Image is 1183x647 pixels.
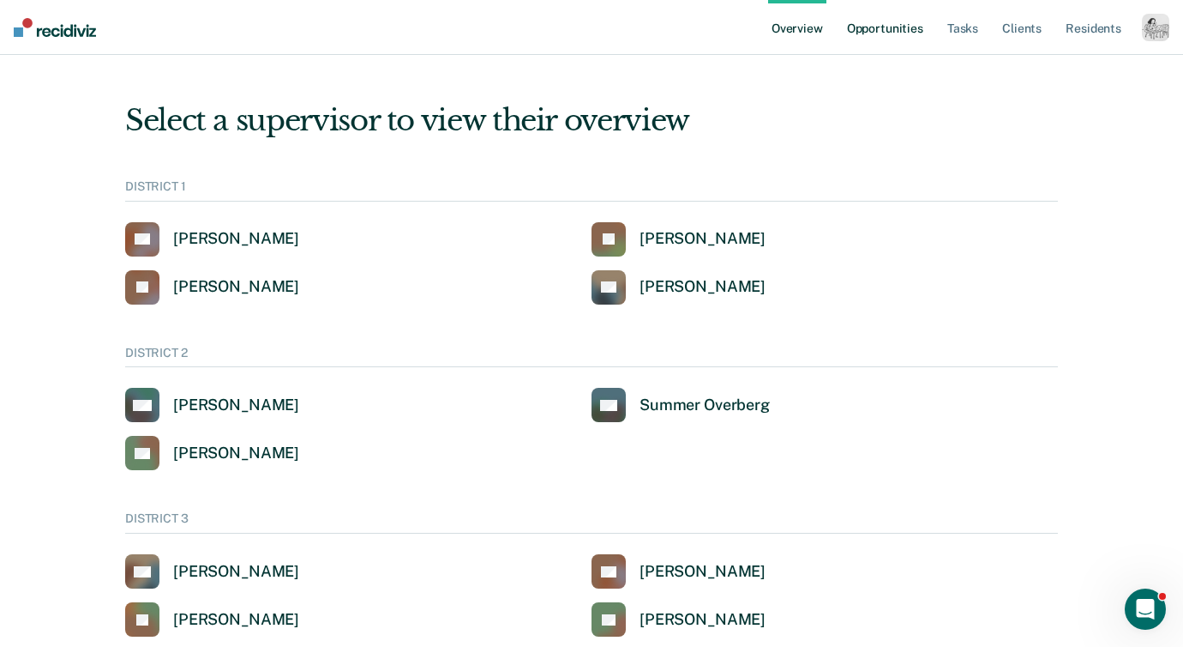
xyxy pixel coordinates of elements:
div: [PERSON_NAME] [173,396,299,415]
div: Summer Overberg [640,396,770,415]
a: [PERSON_NAME] [591,554,766,589]
a: [PERSON_NAME] [125,554,299,589]
a: [PERSON_NAME] [591,602,766,637]
div: [PERSON_NAME] [173,277,299,297]
div: [PERSON_NAME] [640,229,766,249]
div: [PERSON_NAME] [173,610,299,630]
iframe: Intercom live chat [1125,589,1166,630]
div: [PERSON_NAME] [173,562,299,582]
div: [PERSON_NAME] [640,610,766,630]
div: [PERSON_NAME] [640,277,766,297]
a: [PERSON_NAME] [125,602,299,637]
a: [PERSON_NAME] [125,436,299,470]
a: [PERSON_NAME] [591,222,766,257]
div: [PERSON_NAME] [173,229,299,249]
a: [PERSON_NAME] [591,270,766,305]
div: [PERSON_NAME] [640,562,766,582]
div: Select a supervisor to view their overview [125,103,1058,138]
div: [PERSON_NAME] [173,444,299,463]
img: Recidiviz [14,18,96,37]
div: DISTRICT 3 [125,511,1058,534]
a: [PERSON_NAME] [125,388,299,422]
a: [PERSON_NAME] [125,270,299,305]
div: DISTRICT 1 [125,179,1058,202]
a: [PERSON_NAME] [125,222,299,257]
a: Summer Overberg [591,388,770,422]
div: DISTRICT 2 [125,346,1058,368]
